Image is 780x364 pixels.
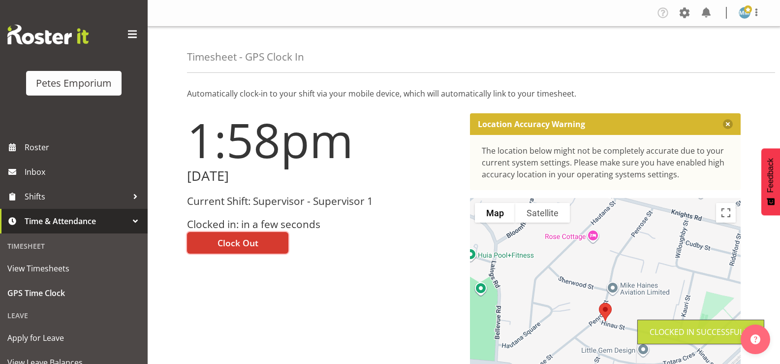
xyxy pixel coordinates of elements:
button: Close message [723,119,733,129]
img: mandy-mosley3858.jpg [739,7,750,19]
span: Time & Attendance [25,214,128,229]
div: Timesheet [2,236,145,256]
span: Roster [25,140,143,155]
span: Clock Out [218,236,258,249]
button: Show street map [475,203,515,223]
button: Clock Out [187,232,288,254]
span: Shifts [25,189,128,204]
h3: Clocked in: in a few seconds [187,219,458,230]
img: help-xxl-2.png [750,334,760,344]
img: Rosterit website logo [7,25,89,44]
h4: Timesheet - GPS Clock In [187,51,304,63]
button: Feedback - Show survey [761,148,780,215]
div: Clocked in Successfully [650,326,752,338]
span: GPS Time Clock [7,286,140,300]
button: Toggle fullscreen view [716,203,736,223]
div: Leave [2,305,145,326]
h1: 1:58pm [187,113,458,166]
span: View Timesheets [7,261,140,276]
span: Inbox [25,165,143,179]
p: Automatically clock-in to your shift via your mobile device, which will automatically link to you... [187,88,741,99]
button: Show satellite imagery [515,203,570,223]
div: The location below might not be completely accurate due to your current system settings. Please m... [482,145,729,180]
p: Location Accuracy Warning [478,119,585,129]
div: Petes Emporium [36,76,112,91]
span: Feedback [766,158,775,193]
span: Apply for Leave [7,331,140,345]
h3: Current Shift: Supervisor - Supervisor 1 [187,196,458,207]
a: Apply for Leave [2,326,145,350]
a: View Timesheets [2,256,145,281]
a: GPS Time Clock [2,281,145,305]
h2: [DATE] [187,168,458,184]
